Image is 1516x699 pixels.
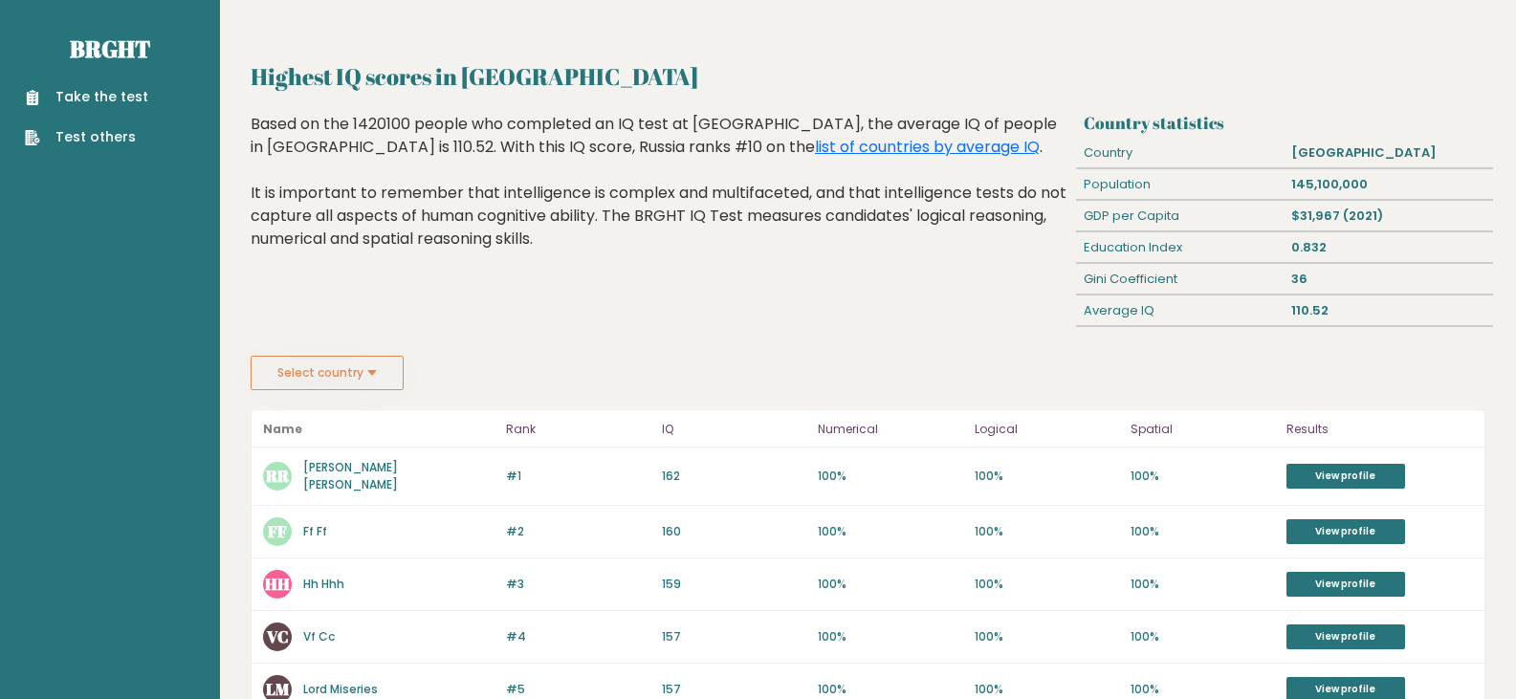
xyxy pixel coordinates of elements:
a: View profile [1286,572,1405,597]
h2: Highest IQ scores in [GEOGRAPHIC_DATA] [251,59,1485,94]
p: #1 [506,468,650,485]
div: 145,100,000 [1285,169,1493,200]
a: View profile [1286,464,1405,489]
p: #3 [506,576,650,593]
p: #4 [506,628,650,645]
div: Country [1076,138,1285,168]
text: HH [265,573,290,595]
p: Spatial [1131,418,1275,441]
a: View profile [1286,624,1405,649]
div: 110.52 [1285,295,1493,326]
div: 0.832 [1285,232,1493,263]
div: GDP per Capita [1076,201,1285,231]
p: IQ [662,418,806,441]
p: Results [1286,418,1473,441]
p: 100% [818,681,962,698]
p: Logical [975,418,1119,441]
p: 160 [662,523,806,540]
div: [GEOGRAPHIC_DATA] [1285,138,1493,168]
p: 100% [818,628,962,645]
a: Take the test [25,87,148,107]
p: 100% [975,628,1119,645]
a: Ff Ff [303,523,327,539]
p: 100% [1131,628,1275,645]
a: Brght [70,33,150,64]
p: 100% [975,576,1119,593]
div: Average IQ [1076,295,1285,326]
div: 36 [1285,264,1493,295]
p: 100% [818,523,962,540]
p: 100% [1131,681,1275,698]
p: 100% [1131,523,1275,540]
p: #5 [506,681,650,698]
a: Hh Hhh [303,576,344,592]
p: 100% [818,468,962,485]
button: Select country [251,356,404,390]
p: 162 [662,468,806,485]
p: 157 [662,681,806,698]
div: $31,967 (2021) [1285,201,1493,231]
text: FF [268,520,287,542]
p: 100% [975,468,1119,485]
div: Education Index [1076,232,1285,263]
h3: Country statistics [1084,113,1485,133]
div: Population [1076,169,1285,200]
p: Rank [506,418,650,441]
p: 100% [1131,468,1275,485]
div: Gini Coefficient [1076,264,1285,295]
p: 100% [1131,576,1275,593]
a: Vf Cc [303,628,335,644]
a: View profile [1286,519,1405,544]
a: Test others [25,127,148,147]
text: VC [266,625,289,647]
a: Lord Miseries [303,681,378,697]
p: 100% [975,681,1119,698]
p: 159 [662,576,806,593]
a: list of countries by average IQ [815,136,1040,158]
b: Name [263,421,302,437]
div: Based on the 1420100 people who completed an IQ test at [GEOGRAPHIC_DATA], the average IQ of peop... [251,113,1069,279]
a: [PERSON_NAME] [PERSON_NAME] [303,459,398,492]
p: 100% [975,523,1119,540]
p: 100% [818,576,962,593]
p: 157 [662,628,806,645]
p: Numerical [818,418,962,441]
text: RR [265,465,290,487]
p: #2 [506,523,650,540]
